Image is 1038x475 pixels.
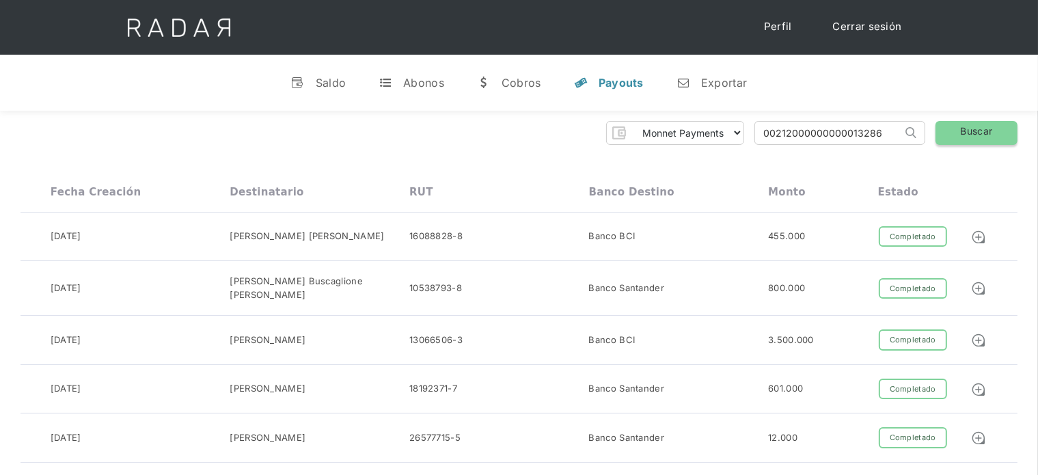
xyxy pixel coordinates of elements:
div: 12.000 [768,431,797,445]
img: Detalle [971,382,986,397]
div: 3.500.000 [768,334,814,347]
div: Banco Santander [589,382,665,396]
div: Completado [879,226,947,247]
div: Abonos [403,76,444,90]
div: n [677,76,690,90]
div: Completado [879,379,947,400]
div: 800.000 [768,282,805,295]
div: [PERSON_NAME] Buscaglione [PERSON_NAME] [230,275,409,301]
div: Completado [879,427,947,448]
div: w [477,76,491,90]
div: Estado [878,186,918,198]
div: Completado [879,329,947,351]
div: Banco BCI [589,230,636,243]
div: [DATE] [51,230,81,243]
div: Destinatario [230,186,303,198]
div: Completado [879,278,947,299]
div: [DATE] [51,334,81,347]
div: t [379,76,392,90]
div: Banco Santander [589,282,665,295]
div: 10538793-8 [409,282,462,295]
div: [PERSON_NAME] [PERSON_NAME] [230,230,384,243]
div: 16088828-8 [409,230,463,243]
div: Cobros [502,76,541,90]
div: [PERSON_NAME] [230,334,305,347]
div: 601.000 [768,382,803,396]
div: Banco BCI [589,334,636,347]
div: [DATE] [51,431,81,445]
div: Saldo [316,76,346,90]
div: v [291,76,305,90]
div: 13066506-3 [409,334,463,347]
a: Perfil [750,14,806,40]
input: Busca por ID [755,122,902,144]
a: Buscar [935,121,1017,145]
div: 18192371-7 [409,382,457,396]
div: Banco Santander [589,431,665,445]
div: 455.000 [768,230,805,243]
div: [PERSON_NAME] [230,431,305,445]
form: Form [606,121,744,145]
div: Monto [768,186,806,198]
img: Detalle [971,431,986,446]
div: [DATE] [51,282,81,295]
a: Cerrar sesión [819,14,916,40]
img: Detalle [971,281,986,296]
div: Exportar [701,76,747,90]
div: Payouts [599,76,644,90]
div: RUT [409,186,433,198]
div: Banco destino [589,186,674,198]
div: 26577715-5 [409,431,461,445]
img: Detalle [971,333,986,348]
div: Fecha creación [51,186,141,198]
div: [PERSON_NAME] [230,382,305,396]
img: Detalle [971,230,986,245]
div: y [574,76,588,90]
div: [DATE] [51,382,81,396]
